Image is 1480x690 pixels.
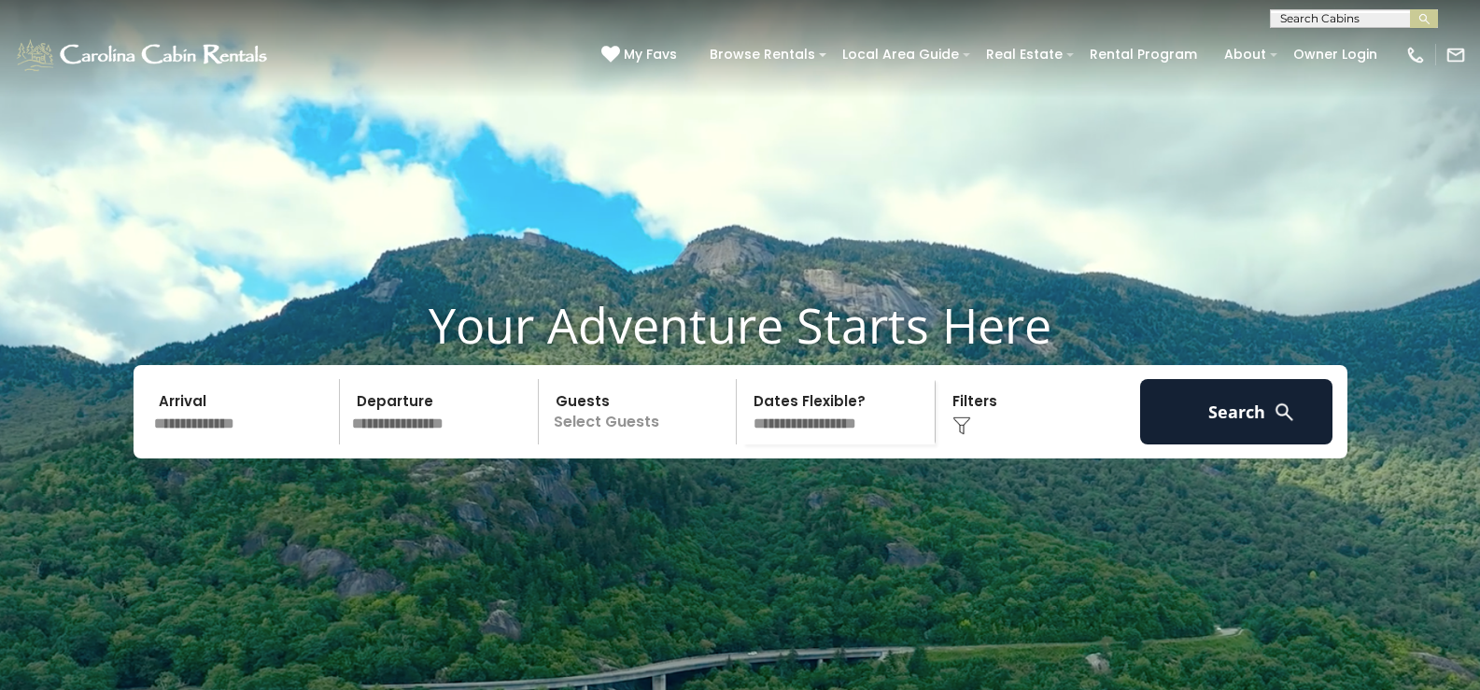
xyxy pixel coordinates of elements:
[14,36,273,74] img: White-1-1-2.png
[700,40,825,69] a: Browse Rentals
[952,416,971,435] img: filter--v1.png
[1273,401,1296,424] img: search-regular-white.png
[601,45,682,65] a: My Favs
[1445,45,1466,65] img: mail-regular-white.png
[977,40,1072,69] a: Real Estate
[14,296,1466,354] h1: Your Adventure Starts Here
[833,40,968,69] a: Local Area Guide
[1140,379,1333,444] button: Search
[1080,40,1206,69] a: Rental Program
[1284,40,1387,69] a: Owner Login
[1405,45,1426,65] img: phone-regular-white.png
[544,379,737,444] p: Select Guests
[624,45,677,64] span: My Favs
[1215,40,1276,69] a: About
